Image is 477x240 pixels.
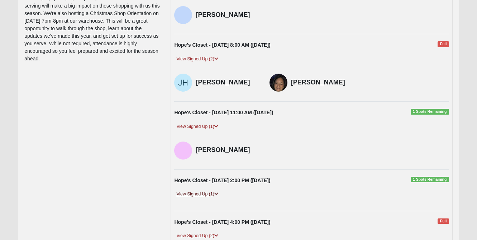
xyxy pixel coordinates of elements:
[196,79,258,87] h4: [PERSON_NAME]
[291,79,354,87] h4: [PERSON_NAME]
[269,74,287,92] img: Susan Freund
[438,41,449,47] span: Full
[174,6,192,24] img: Michelle Pembroke
[411,109,449,115] span: 1 Spots Remaining
[174,142,192,160] img: Babby Valdes
[438,218,449,224] span: Full
[174,110,273,115] strong: Hope's Closet - [DATE] 11:00 AM ([DATE])
[174,123,220,130] a: View Signed Up (1)
[174,42,270,48] strong: Hope's Closet - [DATE] 8:00 AM ([DATE])
[174,55,220,63] a: View Signed Up (2)
[411,177,449,183] span: 1 Spots Remaining
[174,219,270,225] strong: Hope's Closet - [DATE] 4:00 PM ([DATE])
[174,190,220,198] a: View Signed Up (1)
[174,177,270,183] strong: Hope's Closet - [DATE] 2:00 PM ([DATE])
[196,11,258,19] h4: [PERSON_NAME]
[174,232,220,240] a: View Signed Up (2)
[196,146,258,154] h4: [PERSON_NAME]
[174,74,192,92] img: Jessica Haag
